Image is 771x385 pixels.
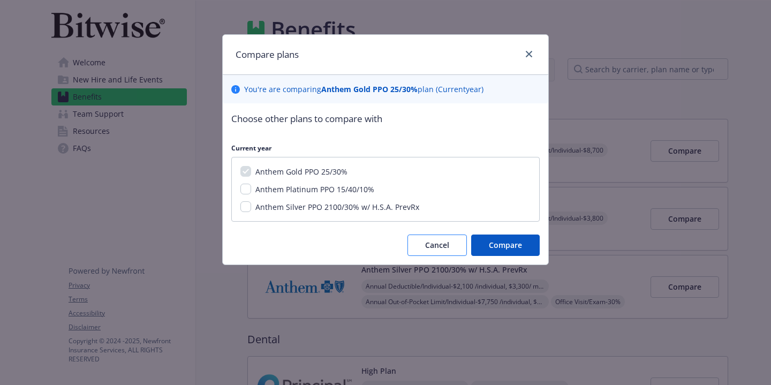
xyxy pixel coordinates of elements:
button: Cancel [407,235,467,256]
button: Compare [471,235,540,256]
span: Anthem Platinum PPO 15/40/10% [255,184,374,194]
a: close [523,48,535,61]
span: Anthem Silver PPO 2100/30% w/ H.S.A. PrevRx [255,202,419,212]
b: Anthem Gold PPO 25/30% [321,84,418,94]
h1: Compare plans [236,48,299,62]
span: Cancel [425,240,449,250]
p: Choose other plans to compare with [231,112,540,126]
p: Current year [231,144,540,153]
span: Compare [489,240,522,250]
span: Anthem Gold PPO 25/30% [255,167,347,177]
p: You ' re are comparing plan ( Current year) [244,84,483,95]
